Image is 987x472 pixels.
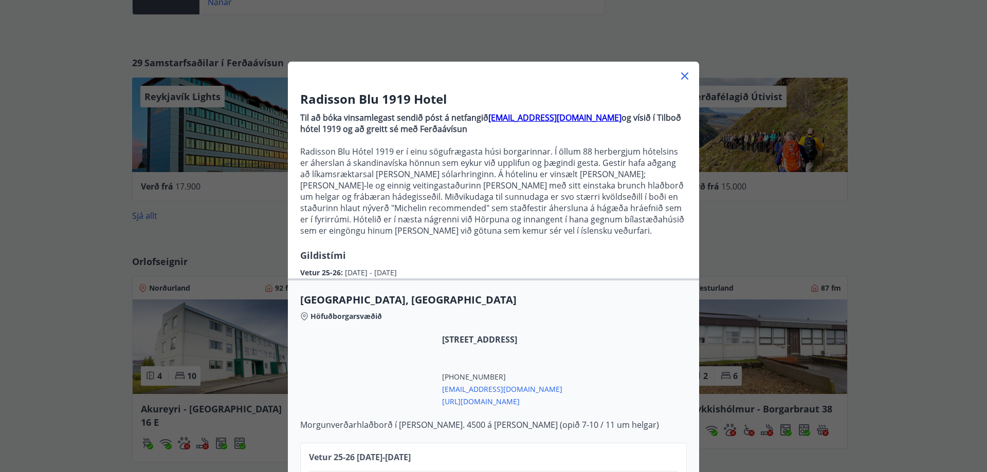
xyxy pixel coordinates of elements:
[300,146,687,236] p: Radisson Blu Hótel 1919 er í einu sögufrægasta húsi borgarinnar. Í öllum 88 herbergjum hótelsins ...
[442,382,562,394] span: [EMAIL_ADDRESS][DOMAIN_NAME]
[345,268,397,277] span: [DATE] - [DATE]
[300,268,345,277] span: Vetur 25-26 :
[300,419,687,430] p: Morgunverðarhlaðborð í [PERSON_NAME]. 4500 á [PERSON_NAME] (opið 7-10 / 11 um helgar)
[300,293,687,307] span: [GEOGRAPHIC_DATA], [GEOGRAPHIC_DATA]
[442,372,562,382] span: [PHONE_NUMBER]
[442,394,562,407] span: [URL][DOMAIN_NAME]
[309,451,411,463] span: Vetur 25-26 [DATE] - [DATE]
[300,112,681,135] strong: og vísið í Tilboð hótel 1919 og að greitt sé með Ferðaávísun
[442,334,562,345] span: [STREET_ADDRESS]
[300,90,687,108] h3: Radisson Blu 1919 Hotel
[488,112,622,123] a: [EMAIL_ADDRESS][DOMAIN_NAME]
[300,249,346,261] span: Gildistími
[300,112,488,123] strong: Til að bóka vinsamlegast sendið póst á netfangið
[310,311,382,322] span: Höfuðborgarsvæðið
